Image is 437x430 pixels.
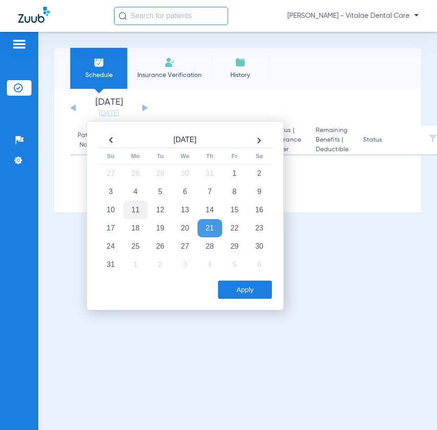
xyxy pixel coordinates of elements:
th: [DATE] [123,133,247,148]
img: Manual Insurance Verification [164,57,175,68]
th: Status [356,126,417,155]
span: Schedule [77,71,120,80]
img: hamburger-icon [12,39,26,50]
th: Remaining Benefits | [308,126,356,155]
img: History [235,57,246,68]
img: Zuub Logo [18,7,50,23]
span: Insurance Verification [134,71,205,80]
li: [DATE] [82,98,136,118]
span: History [218,71,262,80]
span: Deductible [316,145,349,154]
div: Patient Name [78,131,99,150]
img: Schedule [94,57,104,68]
iframe: Chat Widget [391,386,437,430]
span: [PERSON_NAME] - Vitalae Dental Care [287,11,419,20]
span: Insurance Payer [272,135,301,154]
a: [DATE] [82,109,136,118]
img: Search Icon [119,12,127,20]
div: Patient Name [78,131,107,150]
th: Status | [265,126,308,155]
button: Apply [218,281,272,299]
input: Search for patients [114,7,228,25]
